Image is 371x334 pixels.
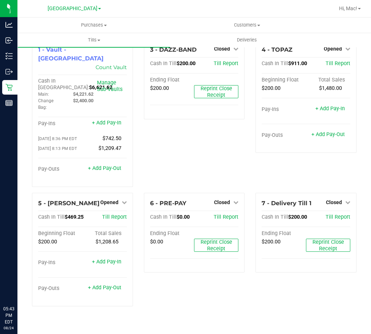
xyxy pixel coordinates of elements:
span: $0.00 [177,214,190,220]
div: Total Sales [306,77,350,83]
span: $911.00 [288,60,307,67]
div: Pay-Ins [38,259,82,266]
span: $200.00 [38,239,57,245]
span: 5 - [PERSON_NAME] [38,200,100,207]
div: Total Sales [82,230,127,237]
span: Reprint Close Receipt [312,239,344,252]
span: Tills [18,37,170,43]
a: Tills [17,32,170,48]
div: Ending Float [262,230,306,237]
div: Pay-Ins [38,120,82,127]
span: $200.00 [262,239,281,245]
span: $1,208.65 [96,239,118,245]
span: [DATE] 8:13 PM EDT [38,146,77,151]
span: 6 - PRE-PAY [150,200,186,207]
inline-svg: Outbound [5,68,13,75]
span: Closed [214,46,230,52]
p: 05:43 PM EDT [3,306,14,325]
span: $0.00 [150,239,163,245]
span: [GEOGRAPHIC_DATA] [48,5,97,12]
div: Ending Float [150,77,194,83]
p: 08/24 [3,325,14,331]
span: Purchases [17,22,170,28]
span: $200.00 [177,60,195,67]
span: $1,480.00 [319,85,342,91]
span: Cash In Till [150,214,177,220]
span: Opened [100,199,118,205]
span: Closed [214,199,230,205]
a: + Add Pay-In [92,120,121,126]
span: $200.00 [150,85,169,91]
span: Hi, Mac! [339,5,357,11]
inline-svg: Inbound [5,37,13,44]
a: + Add Pay-Out [311,131,345,138]
span: $469.25 [65,214,84,220]
a: Till Report [102,214,127,220]
span: $4,221.62 [73,91,93,97]
a: + Add Pay-Out [88,285,121,291]
span: Cash In Till [262,214,288,220]
span: Opened [324,46,342,52]
div: Pay-Outs [38,166,82,172]
a: Customers [170,17,323,33]
inline-svg: Inventory [5,52,13,60]
a: + Add Pay-In [92,259,121,265]
a: Count Vault [96,64,127,71]
span: 3 - DAZZ-BAND [150,46,197,53]
span: Cash In Till [150,60,177,67]
button: Reprint Close Receipt [194,85,238,98]
span: $2,400.00 [73,98,93,103]
span: Closed [326,199,342,205]
span: Cash In [GEOGRAPHIC_DATA]: [38,78,89,91]
span: Main: [38,92,49,97]
iframe: Resource center [7,276,29,298]
a: Till Report [214,214,238,220]
a: Till Report [326,214,350,220]
span: Reprint Close Receipt [201,239,232,252]
div: Beginning Float [262,77,306,83]
span: Cash In Till [262,60,288,67]
a: Manage Sub-Vaults [97,80,122,92]
span: Deliveries [227,37,267,43]
button: Reprint Close Receipt [194,239,238,252]
inline-svg: Analytics [5,21,13,28]
a: Purchases [17,17,170,33]
span: $742.50 [102,135,121,142]
span: $1,209.47 [98,145,121,151]
a: + Add Pay-Out [88,165,121,171]
inline-svg: Retail [5,84,13,91]
span: Cash In Till [38,214,65,220]
span: Customers [171,22,323,28]
div: Pay-Ins [262,106,306,113]
inline-svg: Reports [5,99,13,107]
div: Pay-Outs [262,132,306,139]
span: $200.00 [262,85,281,91]
span: $200.00 [288,214,307,220]
a: + Add Pay-In [315,106,345,112]
a: Till Report [214,60,238,67]
span: Reprint Close Receipt [201,86,232,98]
a: Deliveries [170,32,323,48]
span: Change Bag: [38,98,53,110]
span: [DATE] 8:36 PM EDT [38,136,77,141]
a: Till Report [326,60,350,67]
span: 7 - Delivery Till 1 [262,200,311,207]
span: $6,621.62 [89,84,112,91]
button: Reprint Close Receipt [306,239,350,252]
div: Ending Float [150,230,194,237]
div: Pay-Outs [38,285,82,292]
div: Beginning Float [38,230,82,237]
span: 4 - TOPAZ [262,46,293,53]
